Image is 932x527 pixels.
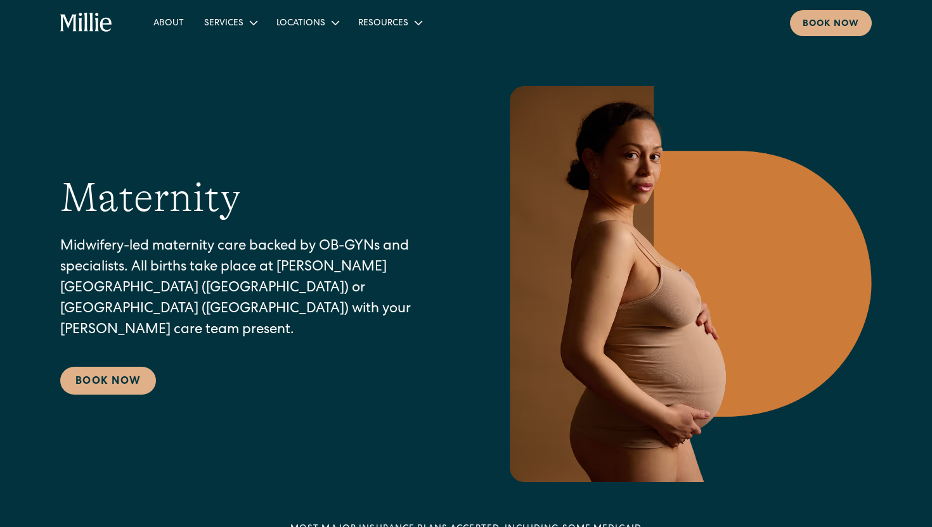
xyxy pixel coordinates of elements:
[143,12,194,33] a: About
[194,12,266,33] div: Services
[276,17,325,30] div: Locations
[60,13,113,33] a: home
[60,237,451,341] p: Midwifery-led maternity care backed by OB-GYNs and specialists. All births take place at [PERSON_...
[803,18,859,31] div: Book now
[60,174,240,222] h1: Maternity
[790,10,872,36] a: Book now
[502,86,872,482] img: Pregnant woman in neutral underwear holding her belly, standing in profile against a warm-toned g...
[204,17,243,30] div: Services
[358,17,408,30] div: Resources
[266,12,348,33] div: Locations
[348,12,431,33] div: Resources
[60,367,156,395] a: Book Now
